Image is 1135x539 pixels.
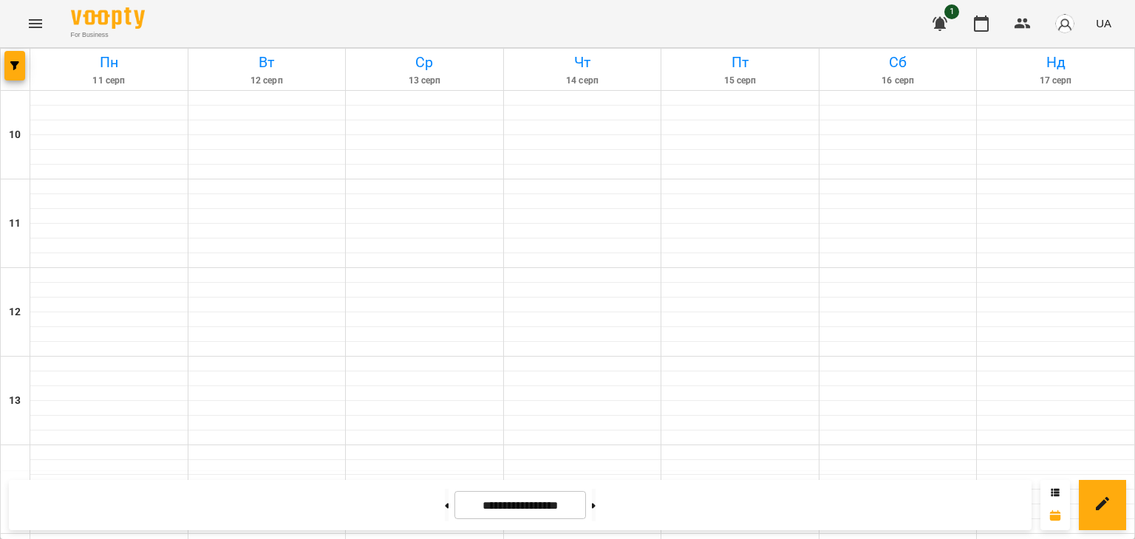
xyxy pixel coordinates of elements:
[506,51,659,74] h6: Чт
[33,74,185,88] h6: 11 серп
[9,304,21,320] h6: 12
[18,6,53,41] button: Menu
[979,74,1132,88] h6: 17 серп
[979,51,1132,74] h6: Нд
[944,4,959,19] span: 1
[191,51,344,74] h6: Вт
[348,51,501,74] h6: Ср
[822,51,975,74] h6: Сб
[9,393,21,409] h6: 13
[71,30,145,40] span: For Business
[9,216,21,232] h6: 11
[1054,13,1075,34] img: avatar_s.png
[191,74,344,88] h6: 12 серп
[1090,10,1117,37] button: UA
[664,74,817,88] h6: 15 серп
[822,74,975,88] h6: 16 серп
[1096,16,1111,31] span: UA
[348,74,501,88] h6: 13 серп
[9,127,21,143] h6: 10
[664,51,817,74] h6: Пт
[506,74,659,88] h6: 14 серп
[71,7,145,29] img: Voopty Logo
[33,51,185,74] h6: Пн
